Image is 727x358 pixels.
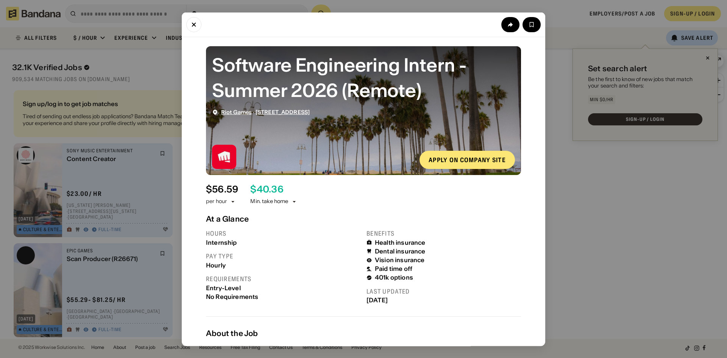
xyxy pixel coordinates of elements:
[206,239,360,246] div: Internship
[206,261,360,269] div: Hourly
[375,265,412,272] div: Paid time off
[206,229,360,237] div: Hours
[206,214,521,223] div: At a Glance
[206,184,238,195] div: $ 56.59
[212,52,515,103] div: Software Engineering Intern - Summer 2026 (Remote)
[221,109,310,115] div: ·
[367,287,521,295] div: Last updated
[367,229,521,237] div: Benefits
[375,239,426,246] div: Health insurance
[429,156,506,163] div: Apply on company site
[256,108,310,115] a: [STREET_ADDRESS]
[212,144,236,169] img: Riot Games logo
[206,275,360,283] div: Requirements
[250,198,297,205] div: Min. take home
[218,344,303,352] div: Software Engineering Intern
[206,198,227,205] div: per hour
[206,328,521,338] div: About the Job
[206,284,360,291] div: Entry-Level
[250,184,283,195] div: $ 40.36
[186,17,201,32] button: Close
[221,108,251,115] a: Riot Games
[206,252,360,260] div: Pay type
[367,297,521,304] div: [DATE]
[206,293,360,300] div: No Requirements
[375,274,413,281] div: 401k options
[375,256,425,264] div: Vision insurance
[375,247,426,255] div: Dental insurance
